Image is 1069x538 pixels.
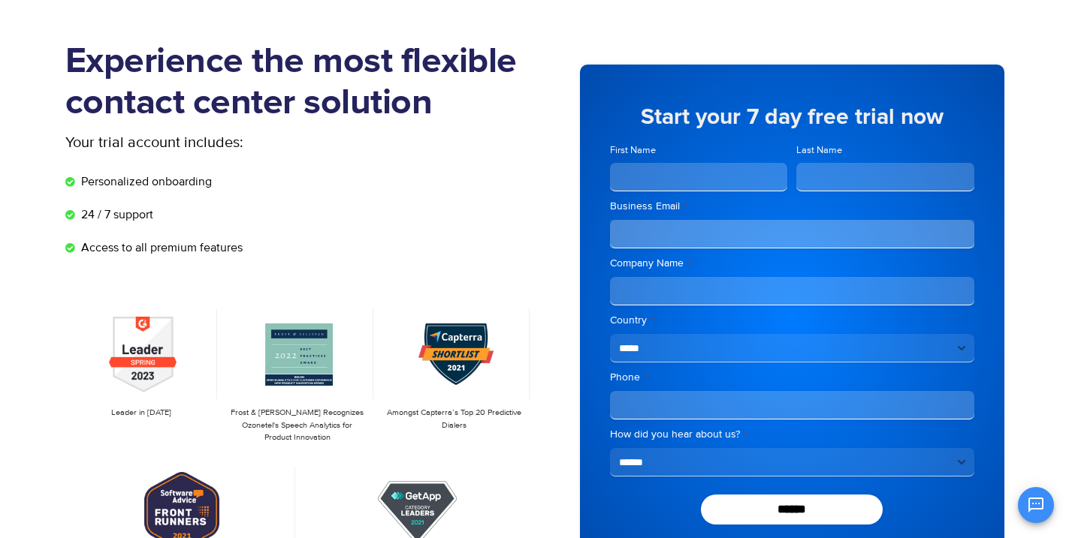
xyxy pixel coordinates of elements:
[610,313,974,328] label: Country
[610,143,788,158] label: First Name
[610,370,974,385] label: Phone
[610,106,974,128] h5: Start your 7 day free trial now
[73,407,210,419] p: Leader in [DATE]
[610,256,974,271] label: Company Name
[1018,487,1054,523] button: Open chat
[65,131,422,154] p: Your trial account includes:
[610,199,974,214] label: Business Email
[77,206,153,224] span: 24 / 7 support
[385,407,522,431] p: Amongst Capterra’s Top 20 Predictive Dialers
[77,173,212,191] span: Personalized onboarding
[65,41,535,124] h1: Experience the most flexible contact center solution
[229,407,366,444] p: Frost & [PERSON_NAME] Recognizes Ozonetel's Speech Analytics for Product Innovation
[77,239,243,257] span: Access to all premium features
[796,143,974,158] label: Last Name
[610,427,974,442] label: How did you hear about us?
